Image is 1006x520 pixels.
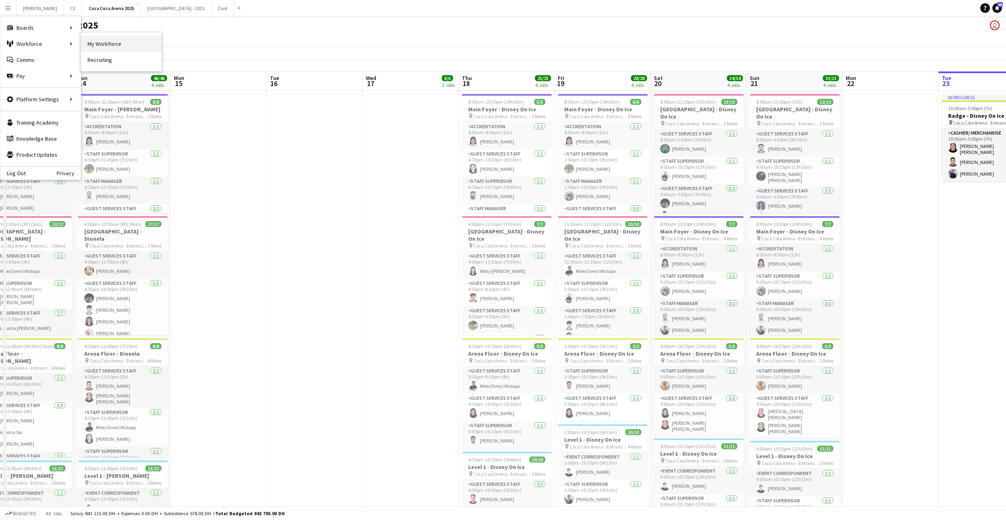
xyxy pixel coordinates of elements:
span: 10:00am-5:00pm (7h) [948,105,992,111]
button: Zaid [211,0,234,16]
span: Coca Cola Arena - Entrance F [90,113,148,119]
span: Wed [366,74,376,82]
div: Platform Settings [0,91,81,107]
app-card-role: Guest Services Staff2/29:45am-10:00pm (12h15m)[PERSON_NAME][PERSON_NAME] [PERSON_NAME] [654,394,744,435]
app-card-role: Event Correspondent1/19:00am-10:15pm (13h15m)[PERSON_NAME] [750,469,840,496]
span: Mon [846,74,856,82]
a: My Workforce [81,36,161,52]
app-card-role: Guest Services Staff2/29:45am-10:00pm (12h15m)[MEDICAL_DATA][PERSON_NAME][PERSON_NAME] [PERSON_NAME] [750,394,840,438]
span: Sat [654,74,663,82]
span: Coca Cola Arena - Entrance F [473,243,532,249]
span: Coca Cola Arena - Entrance F [761,460,820,466]
app-card-role: Staff Supervisor1/11:00pm-10:15pm (9h15m)[PERSON_NAME] [558,366,648,394]
span: 3/3 [822,343,833,349]
app-job-card: 8:00am-11:00pm (15h)12/12[GEOGRAPHIC_DATA] - Disney On Ice Coca Cola Arena - Entrance F7 RolesGue... [750,94,840,213]
span: 12/12 [817,99,833,105]
span: 5/5 [534,99,545,105]
span: 7/7 [822,221,833,227]
span: Coca Cola Arena - Entrance F [473,113,532,119]
div: 2 Jobs [442,82,455,88]
span: 7 Roles [724,121,737,127]
span: 5 Roles [820,460,833,466]
span: 4:30pm-10:15pm (5h45m) [468,457,521,463]
span: Coca Cola Arena - Entrance F [569,243,628,249]
app-card-role: Staff Manager1/11:00pm-10:30pm (9h30m)[PERSON_NAME] [558,177,648,204]
h3: Main Foyer - [PERSON_NAME] [78,106,168,113]
h3: [GEOGRAPHIC_DATA] - Disney On Ice [462,228,552,242]
button: Coca Coca Arena 2025 [82,0,141,16]
span: 34/34 [727,75,743,81]
a: Log Out [0,170,26,176]
span: 98 [997,2,1003,7]
app-job-card: 8:00am-11:30pm (15h30m)13/13[GEOGRAPHIC_DATA] - Disney On Ice Coca Cola Arena - Entrance F7 Roles... [654,94,744,213]
span: 9:00am-10:15pm (13h15m) [660,443,716,449]
app-card-role: Guest Services Staff3/31:45pm-10:00pm (8h15m) [558,204,648,257]
app-job-card: 8:00am-10:30pm (14h30m)7/7Main Foyer - Disney On Ice Coca Cola Arena - Entrance F4 RolesAccredita... [654,216,744,335]
app-card-role: Staff Manager2/29:00am-10:30pm (13h30m)[PERSON_NAME][PERSON_NAME] [654,299,744,338]
app-card-role: Staff Supervisor1/19:00am-10:15pm (13h15m)[PERSON_NAME] [750,272,840,299]
span: 17 [365,79,376,88]
span: 8/8 [150,343,161,349]
div: 4 Jobs [631,82,647,88]
span: 9:00am-10:15pm (13h15m) [756,343,812,349]
button: [GEOGRAPHIC_DATA] - 2025 [141,0,211,16]
a: Privacy [57,170,81,176]
h3: Arena Floor - Disney On Ice [750,350,840,357]
span: 11/11 [721,443,737,449]
app-card-role: Guest Services Staff2/24:30pm-11:30pm (7h)[PERSON_NAME][PERSON_NAME] [PERSON_NAME] [78,366,168,408]
a: Training Academy [0,115,81,131]
span: 8:00am-12:00am (16h) (Mon) [84,99,144,105]
app-card-role: Staff Manager1/14:30pm-10:30pm (6h) [462,204,552,231]
app-card-role: Staff Supervisor1/19:00am-10:15pm (13h15m)[PERSON_NAME] [654,157,744,184]
span: 8:00am-11:30pm (15h30m) [660,99,716,105]
div: 4 Jobs [151,82,167,88]
span: 2 Roles [724,358,737,364]
app-job-card: 9:00am-10:15pm (13h15m)3/3Arena Floor - Disney On Ice Coca Cola Arena - Entrance F2 RolesStaff Su... [750,338,840,438]
app-card-role: Staff Supervisor1/11:00pm-10:15pm (9h15m)[PERSON_NAME] [558,480,648,507]
app-card-role: Accreditation1/18:00am-8:00pm (12h)[PERSON_NAME] [750,244,840,272]
app-card-role: Guest Services Staff2/2 [462,334,552,375]
span: 4:00pm-12:00am (8h) (Mon) [84,221,141,227]
span: 7/7 [534,221,545,227]
app-card-role: Guest Services Staff1/14:00pm-12:00am (8h)[PERSON_NAME] [78,252,168,279]
app-user-avatar: Marisol Pestano [990,20,1000,30]
h3: Level 1 - Disney On Ice [462,463,552,471]
div: Salary 843 215.00 DH + Expenses 0.00 DH + Subsistence 578.00 DH = [70,510,285,516]
h3: Arena Floor - Disney On Ice [462,350,552,357]
span: 14 [77,79,88,88]
span: 10/10 [529,457,545,463]
span: 5 Roles [148,113,161,119]
span: 4:30pm-11:45pm (7h15m) [84,343,137,349]
div: Workforce [0,36,81,52]
span: 22 [845,79,856,88]
span: 5 Roles [52,243,65,249]
span: 4 Roles [820,235,833,242]
h3: [GEOGRAPHIC_DATA] - Disney On Ice [750,106,840,120]
h3: Level 1 - Disney On Ice [654,450,744,457]
span: 7/7 [726,221,737,227]
app-card-role: Staff Supervisor1/14:30pm-10:15pm (5h45m)[PERSON_NAME] [462,177,552,204]
div: 1:00pm-10:15pm (9h15m)2/2Arena Floor - Disney On Ice Coca Cola Arena - Entrance F2 RolesStaff Sup... [558,338,648,421]
span: 4 Roles [628,444,641,450]
span: 23 [941,79,951,88]
h3: [GEOGRAPHIC_DATA] - Dionela [78,228,168,242]
span: 2 Roles [628,358,641,364]
span: 5 Roles [52,480,65,486]
app-card-role: Guest Services Staff1/11:45pm-10:00pm (8h15m)[PERSON_NAME] [558,394,648,421]
span: 19 [557,79,564,88]
a: Comms [0,52,81,68]
div: 8:00am-12:00am (16h) (Mon)8/8Main Foyer - [PERSON_NAME] Coca Cola Arena - Entrance F5 RolesAccred... [78,94,168,213]
app-card-role: Accreditation1/18:00am-8:00pm (12h)[PERSON_NAME] [78,122,168,149]
div: 4 Jobs [727,82,743,88]
span: 12/12 [49,221,65,227]
span: 1:00pm-10:15pm (9h15m) [564,429,617,435]
span: Coca Cola Arena - Entrance F [761,358,820,364]
app-card-role: Guest Services Staff2/29:45am-5:30pm (7h45m)[PERSON_NAME] [750,186,840,225]
app-card-role: Accreditation1/18:00am-8:00pm (12h)[PERSON_NAME] [654,244,744,272]
span: 25/25 [535,75,551,81]
span: Coca Cola Arena - Entrance F [90,358,148,364]
app-job-card: 4:00pm-12:00am (8h) (Mon)17/17[GEOGRAPHIC_DATA] - Dionela Coca Cola Arena - Entrance F7 RolesGues... [78,216,168,335]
